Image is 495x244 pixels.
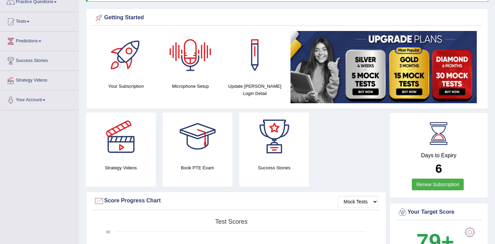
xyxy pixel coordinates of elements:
a: Your Account [0,91,79,108]
div: Getting Started [94,13,480,23]
a: Predictions [0,32,79,49]
h4: Days to Expiry [397,152,481,159]
h4: Strategy Videos [86,164,156,171]
a: Strategy Videos [0,71,79,88]
h4: Success Stories [239,164,309,171]
div: Your Target Score [397,207,481,218]
a: Tests [0,12,79,29]
tspan: Test scores [215,218,247,225]
img: small5.jpg [290,31,477,103]
h4: Book PTE Exam [163,164,232,171]
h4: Update [PERSON_NAME] Login Detail [226,83,284,97]
a: Success Stories [0,51,79,68]
div: Score Progress Chart [94,196,378,206]
h4: Your Subscription [97,83,155,90]
h4: Microphone Setup [162,83,219,90]
a: Renew Subscription [412,179,464,190]
text: 90 [106,230,110,234]
b: 6 [436,162,442,175]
